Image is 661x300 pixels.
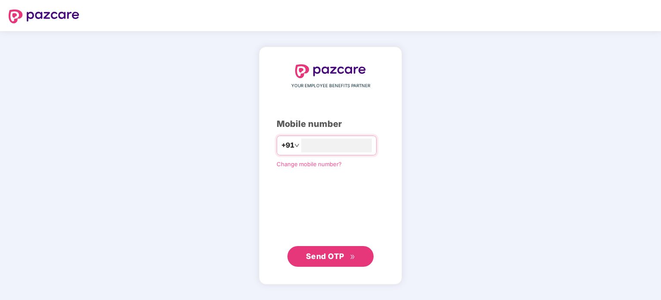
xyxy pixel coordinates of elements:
[350,254,355,260] span: double-right
[281,140,294,151] span: +91
[9,9,79,23] img: logo
[306,252,344,261] span: Send OTP
[277,117,384,131] div: Mobile number
[291,82,370,89] span: YOUR EMPLOYEE BENEFITS PARTNER
[277,161,342,167] a: Change mobile number?
[295,64,366,78] img: logo
[294,143,299,148] span: down
[287,246,374,267] button: Send OTPdouble-right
